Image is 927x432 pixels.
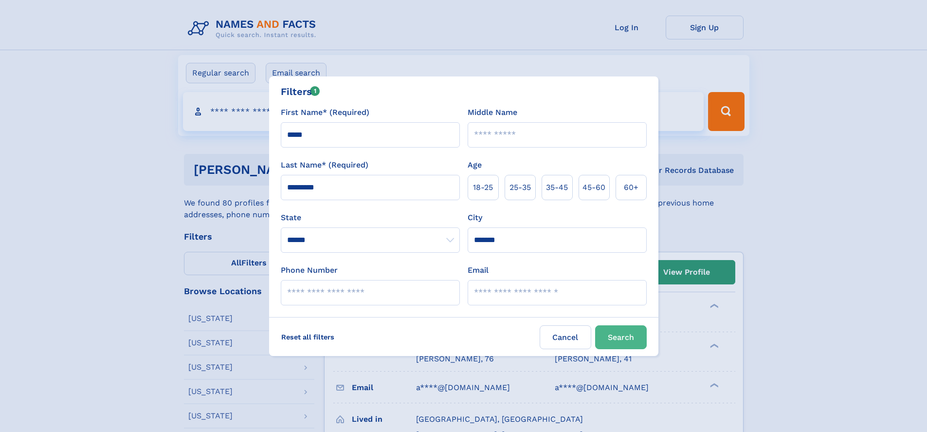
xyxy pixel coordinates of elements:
[509,182,531,193] span: 25‑35
[281,264,338,276] label: Phone Number
[582,182,605,193] span: 45‑60
[473,182,493,193] span: 18‑25
[540,325,591,349] label: Cancel
[595,325,647,349] button: Search
[624,182,638,193] span: 60+
[468,212,482,224] label: City
[281,107,369,118] label: First Name* (Required)
[546,182,568,193] span: 35‑45
[468,264,489,276] label: Email
[281,212,460,224] label: State
[281,159,368,171] label: Last Name* (Required)
[468,159,482,171] label: Age
[275,325,341,349] label: Reset all filters
[281,84,320,99] div: Filters
[468,107,517,118] label: Middle Name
